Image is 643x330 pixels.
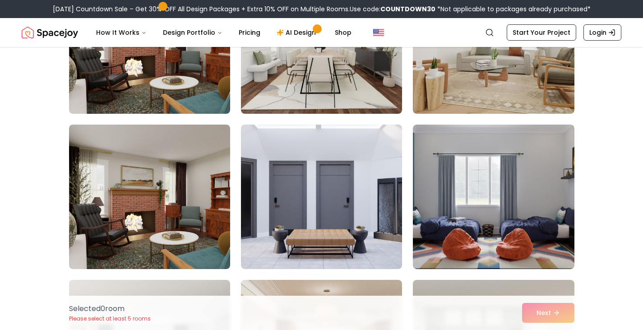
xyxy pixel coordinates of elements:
[231,23,268,42] a: Pricing
[22,23,78,42] a: Spacejoy
[241,125,402,269] img: Room room-50
[350,5,435,14] span: Use code:
[69,315,151,322] p: Please select at least 5 rooms
[269,23,326,42] a: AI Design
[53,5,591,14] div: [DATE] Countdown Sale – Get 30% OFF All Design Packages + Extra 10% OFF on Multiple Rooms.
[22,23,78,42] img: Spacejoy Logo
[328,23,359,42] a: Shop
[583,24,621,41] a: Login
[373,27,384,38] img: United States
[507,24,576,41] a: Start Your Project
[89,23,359,42] nav: Main
[69,125,230,269] img: Room room-49
[69,303,151,314] p: Selected 0 room
[156,23,230,42] button: Design Portfolio
[22,18,621,47] nav: Global
[413,125,574,269] img: Room room-51
[380,5,435,14] b: COUNTDOWN30
[89,23,154,42] button: How It Works
[435,5,591,14] span: *Not applicable to packages already purchased*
